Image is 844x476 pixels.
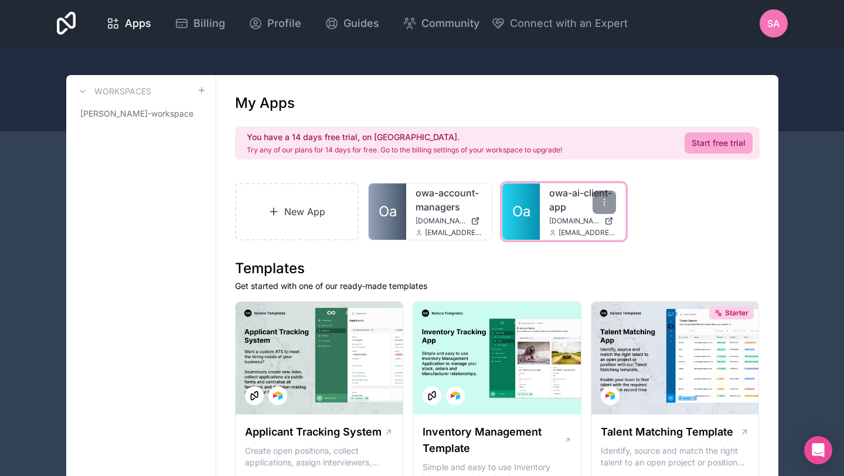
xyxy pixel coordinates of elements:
[76,103,206,124] a: [PERSON_NAME]-workspace
[685,132,753,154] a: Start free trial
[235,183,359,240] a: New App
[502,183,540,240] a: Oa
[235,94,295,113] h1: My Apps
[605,391,615,400] img: Airtable Logo
[273,391,283,400] img: Airtable Logo
[267,15,301,32] span: Profile
[416,216,482,226] a: [DOMAIN_NAME]
[235,280,760,292] p: Get started with one of our ready-made templates
[491,15,628,32] button: Connect with an Expert
[725,308,748,318] span: Starter
[239,11,311,36] a: Profile
[94,86,151,97] h3: Workspaces
[247,145,562,155] p: Try any of our plans for 14 days for free. Go to the billing settings of your workspace to upgrade!
[76,84,151,98] a: Workspaces
[416,216,466,226] span: [DOMAIN_NAME]
[549,216,600,226] span: [DOMAIN_NAME]
[804,436,832,464] div: Open Intercom Messenger
[165,11,234,36] a: Billing
[80,108,193,120] span: [PERSON_NAME]-workspace
[245,424,382,440] h1: Applicant Tracking System
[510,15,628,32] span: Connect with an Expert
[421,15,479,32] span: Community
[193,15,225,32] span: Billing
[549,186,616,214] a: owa-ai-client-app
[97,11,161,36] a: Apps
[601,445,750,468] p: Identify, source and match the right talent to an open project or position with our Talent Matchi...
[247,131,562,143] h2: You have a 14 days free trial, on [GEOGRAPHIC_DATA].
[393,11,489,36] a: Community
[379,202,397,221] span: Oa
[343,15,379,32] span: Guides
[416,186,482,214] a: owa-account-managers
[369,183,406,240] a: Oa
[559,228,616,237] span: [EMAIL_ADDRESS][DOMAIN_NAME]
[601,424,733,440] h1: Talent Matching Template
[549,216,616,226] a: [DOMAIN_NAME]
[451,391,460,400] img: Airtable Logo
[235,259,760,278] h1: Templates
[423,424,563,457] h1: Inventory Management Template
[245,445,394,468] p: Create open positions, collect applications, assign interviewers, centralise candidate feedback a...
[767,16,780,30] span: SA
[512,202,530,221] span: Oa
[315,11,389,36] a: Guides
[425,228,482,237] span: [EMAIL_ADDRESS][DOMAIN_NAME]
[125,15,151,32] span: Apps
